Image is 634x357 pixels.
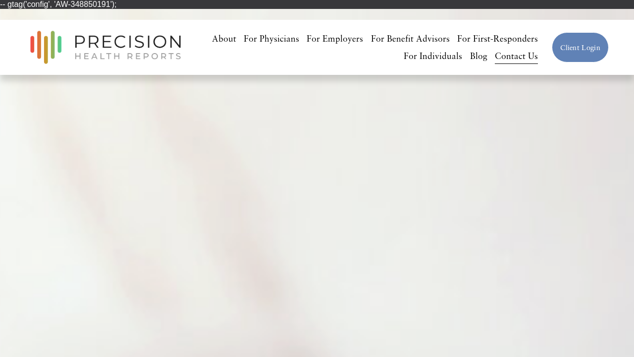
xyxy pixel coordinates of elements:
[244,30,299,48] a: For Physicians
[212,30,236,48] a: About
[552,32,608,62] a: Client Login
[470,48,487,65] a: Blog
[25,26,186,68] img: Precision Health Reports
[404,48,462,65] a: For Individuals
[495,48,538,65] a: Contact Us
[457,30,538,48] a: For First-Responders
[371,30,450,48] a: For Benefit Advisors
[307,30,363,48] a: For Employers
